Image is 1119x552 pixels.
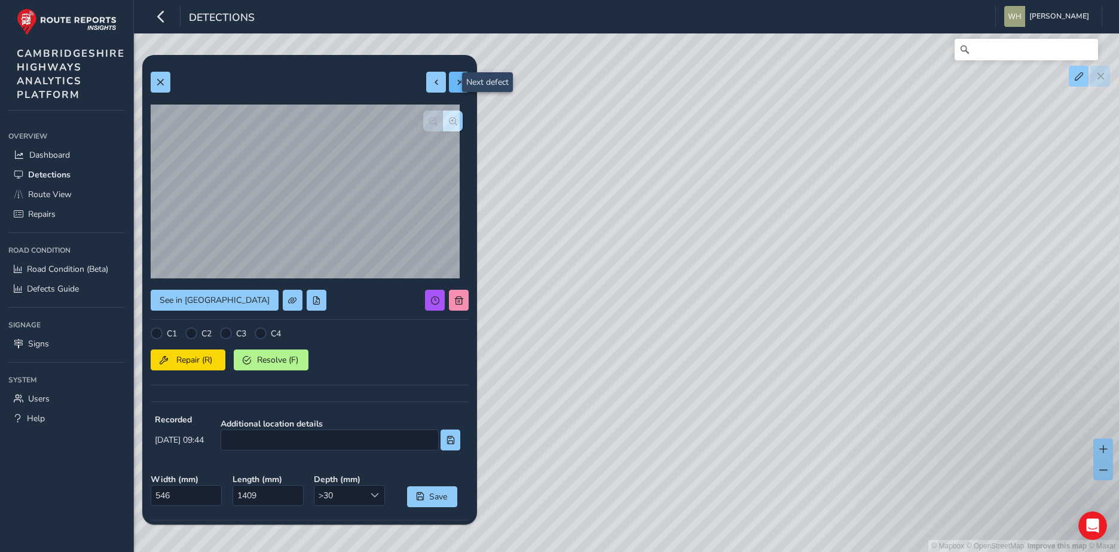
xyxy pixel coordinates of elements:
span: Detections [28,169,71,180]
img: rr logo [17,8,117,35]
button: Repair (R) [151,349,225,370]
span: Users [28,393,50,404]
span: Repair (R) [172,354,216,366]
span: Repairs [28,208,56,220]
span: Help [27,413,45,424]
span: Dashboard [29,149,70,161]
span: [PERSON_NAME] [1029,6,1089,27]
div: Signage [8,316,125,334]
div: Overview [8,127,125,145]
strong: Depth ( mm ) [314,474,387,485]
span: Signs [28,338,49,349]
span: Road Condition (Beta) [27,263,108,275]
iframe: Intercom live chat [1078,511,1107,540]
a: Detections [8,165,125,185]
label: C1 [167,328,177,339]
input: Search [955,39,1098,60]
div: System [8,371,125,389]
a: Repairs [8,204,125,224]
strong: Width ( mm ) [151,474,224,485]
a: Road Condition (Beta) [8,259,125,279]
strong: Recorded [155,414,204,425]
button: [PERSON_NAME] [1004,6,1093,27]
a: Route View [8,185,125,204]
strong: Additional location details [221,418,460,430]
span: >30 [314,486,365,505]
span: Defects Guide [27,283,79,295]
span: Save [429,491,448,502]
a: Users [8,389,125,409]
button: Resolve (F) [234,349,308,370]
a: Defects Guide [8,279,125,299]
label: C2 [201,328,212,339]
span: CAMBRIDGESHIRE HIGHWAYS ANALYTICS PLATFORM [17,47,125,102]
span: Detections [189,10,255,27]
a: Help [8,409,125,428]
button: Save [407,486,457,507]
span: Resolve (F) [255,354,299,366]
a: Dashboard [8,145,125,165]
button: See in Route View [151,290,279,311]
a: Signs [8,334,125,354]
span: Route View [28,189,72,200]
label: C4 [271,328,281,339]
span: [DATE] 09:44 [155,434,204,446]
strong: Length ( mm ) [233,474,306,485]
span: See in [GEOGRAPHIC_DATA] [160,295,270,306]
label: C3 [236,328,246,339]
img: diamond-layout [1004,6,1025,27]
div: Road Condition [8,241,125,259]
